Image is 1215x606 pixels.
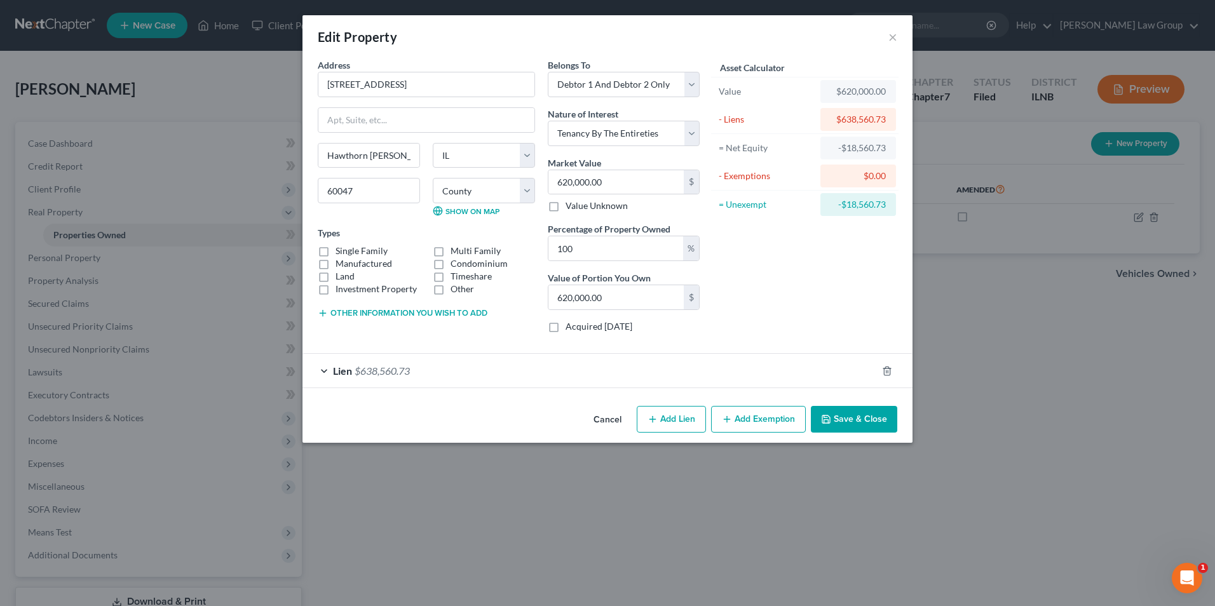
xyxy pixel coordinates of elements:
div: $ [684,285,699,309]
label: Acquired [DATE] [566,320,632,333]
label: Types [318,226,340,239]
label: Multi Family [451,245,501,257]
span: $638,560.73 [355,365,410,377]
input: Enter city... [318,144,419,168]
input: 0.00 [548,285,684,309]
input: 0.00 [548,170,684,194]
button: Add Lien [637,406,706,433]
button: Cancel [583,407,632,433]
label: Nature of Interest [548,107,618,121]
div: % [683,236,699,260]
span: 1 [1198,563,1208,573]
input: Enter zip... [318,178,420,203]
div: -$18,560.73 [831,198,886,211]
button: Add Exemption [711,406,806,433]
label: Value Unknown [566,199,628,212]
div: = Unexempt [719,198,815,211]
div: Value [719,85,815,98]
label: Asset Calculator [720,61,785,74]
div: $ [684,170,699,194]
label: Condominium [451,257,508,270]
div: - Liens [719,113,815,126]
div: -$18,560.73 [831,142,886,154]
label: Value of Portion You Own [548,271,651,285]
div: - Exemptions [719,170,815,182]
label: Land [336,270,355,283]
span: Belongs To [548,60,590,71]
div: Edit Property [318,28,397,46]
label: Single Family [336,245,388,257]
label: Percentage of Property Owned [548,222,670,236]
a: Show on Map [433,206,499,216]
input: 0.00 [548,236,683,260]
label: Investment Property [336,283,417,295]
span: Address [318,60,350,71]
label: Manufactured [336,257,392,270]
button: Save & Close [811,406,897,433]
label: Market Value [548,156,601,170]
div: $620,000.00 [831,85,886,98]
div: $0.00 [831,170,886,182]
input: Enter address... [318,72,534,97]
input: Apt, Suite, etc... [318,108,534,132]
div: = Net Equity [719,142,815,154]
span: Lien [333,365,352,377]
iframe: Intercom live chat [1172,563,1202,593]
button: × [888,29,897,44]
div: $638,560.73 [831,113,886,126]
label: Other [451,283,474,295]
button: Other information you wish to add [318,308,487,318]
label: Timeshare [451,270,492,283]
